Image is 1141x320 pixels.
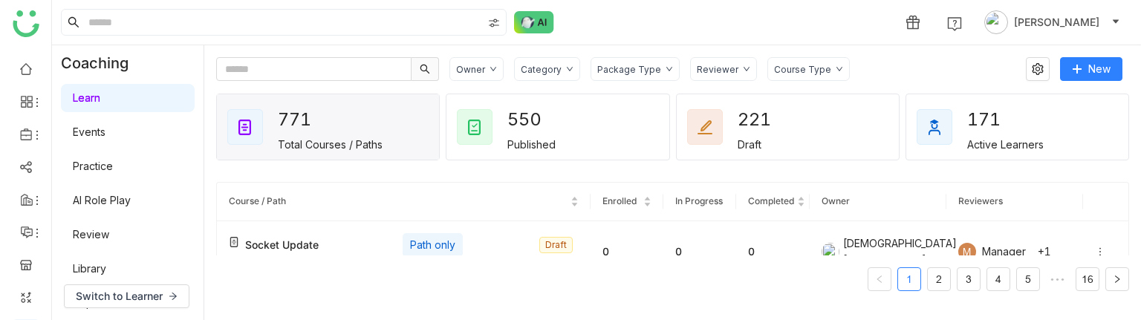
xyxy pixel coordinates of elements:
img: 684a9b06de261c4b36a3cf65 [822,243,839,261]
span: ••• [1046,267,1070,291]
div: Category [521,64,562,75]
td: 0 [663,221,736,284]
button: [PERSON_NAME] [981,10,1123,34]
img: create-new-course.svg [229,237,239,247]
img: help.svg [947,16,962,31]
span: Socket Update [245,237,319,253]
img: published_courses.svg [466,118,484,136]
span: Course / Path [229,195,286,206]
span: Completed [748,195,794,206]
div: 771 [278,104,331,135]
img: search-type.svg [488,17,500,29]
span: [PERSON_NAME] [1014,14,1099,30]
div: Reviewer [697,64,738,75]
nz-tag: Draft [539,237,573,253]
a: 5 [1017,268,1039,290]
td: 0 [736,221,809,284]
img: draft_courses.svg [696,118,714,136]
div: Owner [456,64,485,75]
a: 16 [1076,268,1099,290]
div: Active Learners [967,138,1044,151]
img: total_courses.svg [236,118,254,136]
span: Manager [982,244,1026,260]
li: 4 [986,267,1010,291]
a: 1 [898,268,920,290]
a: 4 [987,268,1010,290]
div: +1 [1038,244,1051,260]
a: 3 [958,268,980,290]
td: 0 [591,221,663,284]
img: ask-buddy-normal.svg [514,11,554,33]
span: Enrolled [602,195,637,206]
li: 2 [927,267,951,291]
li: 3 [957,267,981,291]
div: Coaching [52,45,151,81]
button: Next Page [1105,267,1129,291]
div: Total Courses / Paths [278,138,383,151]
img: avatar [984,10,1008,34]
div: Draft [738,138,761,151]
a: Events [73,125,105,138]
a: Library [73,262,106,275]
button: Previous Page [868,267,891,291]
img: logo [13,10,39,37]
div: M [958,243,976,261]
span: Reviewers [958,195,1003,206]
div: [DEMOGRAPHIC_DATA][PERSON_NAME] [822,235,934,268]
div: 550 [507,104,561,135]
button: Switch to Learner [64,284,189,308]
div: 221 [738,104,791,135]
span: In Progress [675,195,723,206]
li: 16 [1076,267,1099,291]
li: Next 5 Pages [1046,267,1070,291]
div: Package Type [597,64,661,75]
div: Course Type [774,64,831,75]
div: 171 [967,104,1021,135]
a: Practice [73,160,113,172]
button: New [1060,57,1122,81]
a: 2 [928,268,950,290]
a: AI Role Play [73,194,131,206]
img: active_learners.svg [926,118,943,136]
span: Owner [822,195,850,206]
span: New [1088,61,1111,77]
a: Review [73,228,109,241]
div: Published [507,138,556,151]
span: Switch to Learner [76,288,163,304]
a: Reports [73,296,111,309]
span: Path only [403,233,463,257]
a: Learn [73,91,100,104]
